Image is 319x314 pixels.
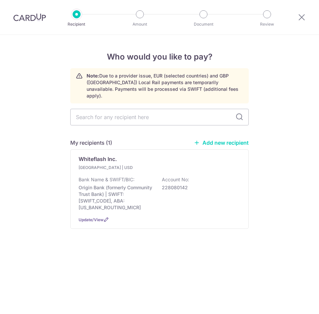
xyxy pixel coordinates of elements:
p: Bank Name & SWIFT/BIC: [79,176,135,183]
a: Add new recipient [194,139,249,146]
p: Whiteflash Inc. [79,155,117,163]
p: Document [185,21,222,28]
p: Recipient [58,21,95,28]
h5: My recipients (1) [70,139,112,147]
iframe: Opens a widget where you can find more information [276,294,312,311]
h4: Who would you like to pay? [70,51,249,63]
p: Account No: [162,176,189,183]
p: Amount [121,21,159,28]
p: Origin Bank (formerly Community Trust Bank) | SWIFT: [SWIFT_CODE], ABA: [US_BANK_ROUTING_MICR] [79,184,153,211]
p: 228080142 [162,184,236,191]
p: [GEOGRAPHIC_DATA] | USD [79,164,157,171]
input: Search for any recipient here [70,109,249,125]
img: CardUp [13,13,46,21]
strong: Note: [87,73,99,78]
p: Review [248,21,286,28]
p: Due to a provider issue, EUR (selected countries) and GBP ([GEOGRAPHIC_DATA]) Local Rail payments... [87,73,243,99]
a: Update/View [79,217,104,222]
